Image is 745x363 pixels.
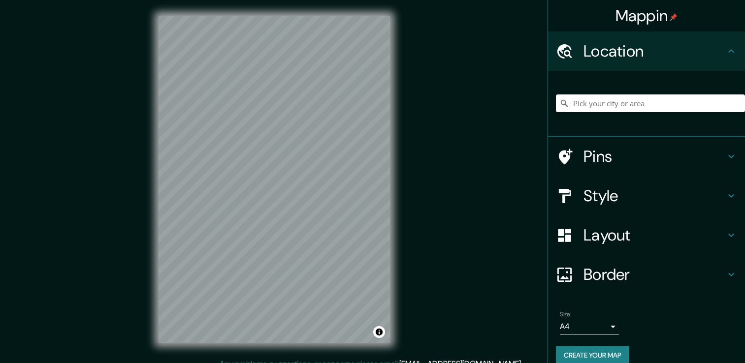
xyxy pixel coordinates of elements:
[548,176,745,215] div: Style
[159,16,390,343] canvas: Map
[373,326,385,338] button: Toggle attribution
[560,310,570,319] label: Size
[560,319,619,334] div: A4
[556,94,745,112] input: Pick your city or area
[615,6,678,26] h4: Mappin
[548,137,745,176] div: Pins
[583,225,725,245] h4: Layout
[583,41,725,61] h4: Location
[548,215,745,255] div: Layout
[670,13,678,21] img: pin-icon.png
[583,265,725,284] h4: Border
[583,186,725,206] h4: Style
[548,31,745,71] div: Location
[548,255,745,294] div: Border
[583,147,725,166] h4: Pins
